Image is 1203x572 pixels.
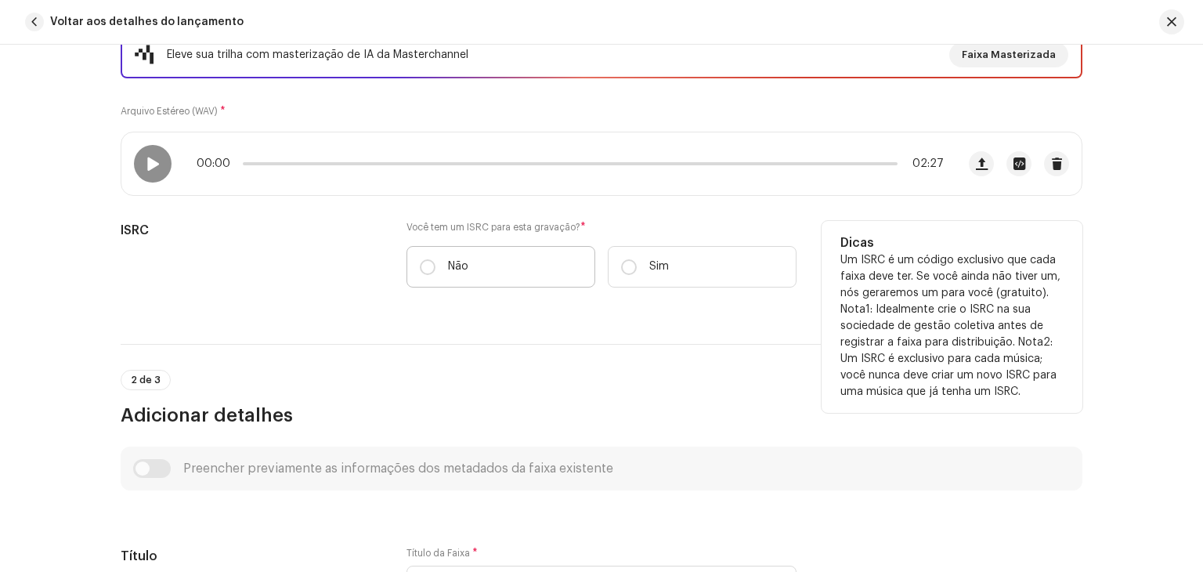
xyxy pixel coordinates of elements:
h5: ISRC [121,221,381,240]
p: Não [448,259,468,275]
button: Faixa Masterizada [949,42,1068,67]
span: Faixa Masterizada [962,39,1056,71]
p: Sim [649,259,669,275]
span: 02:27 [904,157,944,170]
p: Um ISRC é um código exclusivo que cada faixa deve ter. Se você ainda não tiver um, nós geraremos ... [840,252,1064,400]
div: Eleve sua trilha com masterização de IA da Masterchannel [167,45,468,64]
label: Você tem um ISRC para esta gravação? [406,221,797,234]
h5: Dicas [840,234,1064,252]
label: Título da Faixa [406,547,478,559]
h3: Adicionar detalhes [121,403,1082,428]
h5: Título [121,547,381,566]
